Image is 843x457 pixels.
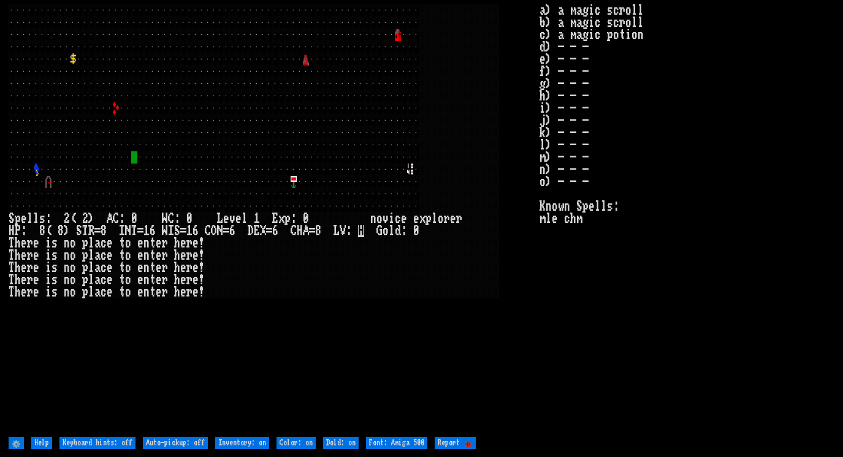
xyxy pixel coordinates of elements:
div: H [9,225,15,237]
div: r [162,274,168,286]
div: r [186,237,193,249]
div: ! [199,274,205,286]
div: e [137,286,143,298]
div: 8 [315,225,321,237]
div: h [174,262,180,274]
input: Color: on [277,437,316,449]
div: t [150,262,156,274]
div: h [15,262,21,274]
div: e [156,262,162,274]
div: h [174,274,180,286]
div: p [82,237,88,249]
div: e [21,249,27,262]
div: ! [199,262,205,274]
div: e [33,286,39,298]
stats: a) a magic scroll b) a magic scroll c) a magic potion d) - - - e) - - - f) - - - g) - - - h) - - ... [540,4,834,434]
div: o [125,286,131,298]
div: r [186,249,193,262]
div: a [94,237,101,249]
div: h [15,237,21,249]
div: o [438,213,444,225]
div: 8 [58,225,64,237]
div: e [156,237,162,249]
div: a [94,274,101,286]
div: e [21,286,27,298]
div: i [45,249,51,262]
div: T [9,262,15,274]
div: = [137,225,143,237]
div: v [383,213,389,225]
div: l [88,262,94,274]
div: 0 [186,213,193,225]
div: t [119,286,125,298]
div: 8 [101,225,107,237]
div: s [51,286,58,298]
div: n [370,213,376,225]
div: e [156,249,162,262]
div: l [27,213,33,225]
div: e [180,274,186,286]
div: C [168,213,174,225]
div: e [33,262,39,274]
div: e [33,237,39,249]
div: n [143,286,150,298]
div: a [94,286,101,298]
div: r [162,249,168,262]
div: l [88,274,94,286]
div: o [70,274,76,286]
input: Font: Amiga 500 [366,437,427,449]
div: e [413,213,419,225]
div: h [15,249,21,262]
div: p [82,274,88,286]
div: n [64,237,70,249]
div: : [21,225,27,237]
div: e [193,286,199,298]
div: e [156,274,162,286]
div: e [21,262,27,274]
div: I [168,225,174,237]
div: a [94,262,101,274]
div: o [70,286,76,298]
div: C [291,225,297,237]
div: 1 [186,225,193,237]
div: e [33,249,39,262]
div: e [180,262,186,274]
div: d [395,225,401,237]
input: Auto-pickup: off [143,437,208,449]
div: : [291,213,297,225]
div: n [64,274,70,286]
div: t [150,286,156,298]
div: t [119,274,125,286]
div: O [211,225,217,237]
div: o [125,249,131,262]
div: l [88,237,94,249]
div: 1 [254,213,260,225]
div: = [180,225,186,237]
div: c [101,249,107,262]
div: l [33,213,39,225]
input: Inventory: on [215,437,269,449]
div: h [15,274,21,286]
div: n [143,249,150,262]
div: ! [199,286,205,298]
div: e [107,237,113,249]
div: p [15,213,21,225]
div: e [107,249,113,262]
div: r [162,262,168,274]
div: T [82,225,88,237]
div: ) [64,225,70,237]
div: e [107,262,113,274]
div: n [143,237,150,249]
div: E [272,213,278,225]
div: r [444,213,450,225]
input: Bold: on [323,437,359,449]
div: ! [199,237,205,249]
div: o [125,274,131,286]
div: G [376,225,383,237]
div: c [101,286,107,298]
div: S [9,213,15,225]
div: v [229,213,235,225]
div: s [51,249,58,262]
div: i [45,286,51,298]
div: r [456,213,462,225]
